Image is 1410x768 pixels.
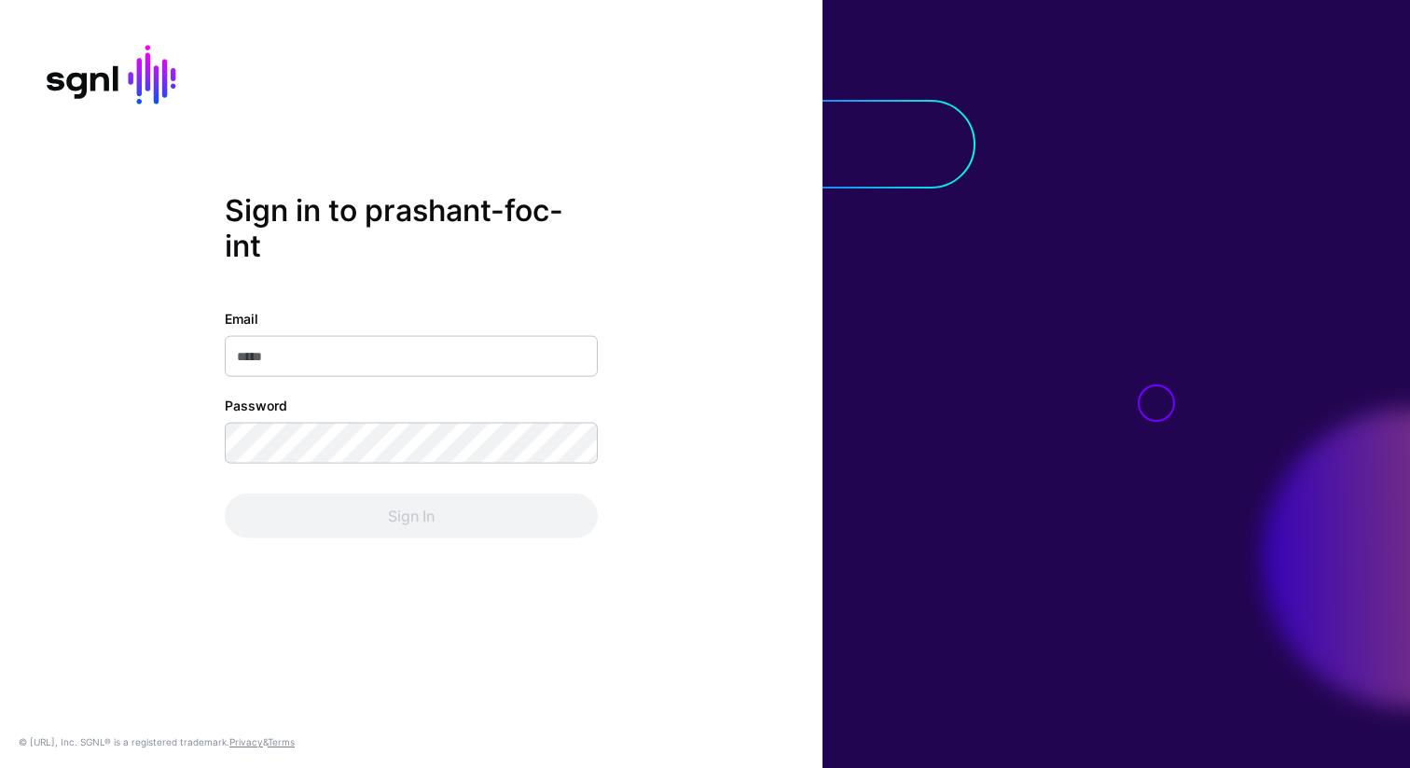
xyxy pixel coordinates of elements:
label: Password [225,396,287,415]
a: Terms [268,736,295,747]
label: Email [225,309,258,328]
div: © [URL], Inc. SGNL® is a registered trademark. & [19,734,295,749]
a: Privacy [229,736,263,747]
h2: Sign in to prashant-foc-int [225,192,598,264]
